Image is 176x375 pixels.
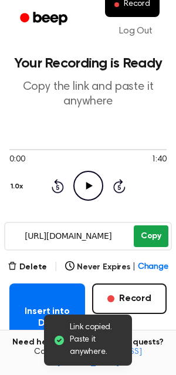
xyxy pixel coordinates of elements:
[9,56,167,70] h1: Your Recording is Ready
[9,154,25,166] span: 0:00
[7,347,169,368] span: Contact us
[70,322,123,359] span: Link copied. Paste it anywhere.
[151,154,167,166] span: 1:40
[65,261,168,273] button: Never Expires|Change
[9,80,167,109] p: Copy the link and paste it anywhere
[9,177,27,197] button: 1.0x
[8,261,47,273] button: Delete
[134,225,168,247] button: Copy
[54,260,58,274] span: |
[57,348,142,367] a: [EMAIL_ADDRESS][DOMAIN_NAME]
[12,8,78,31] a: Beep
[133,261,136,273] span: |
[9,283,85,352] button: Insert into Doc
[92,283,167,314] button: Record
[138,261,168,273] span: Change
[107,17,164,45] a: Log Out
